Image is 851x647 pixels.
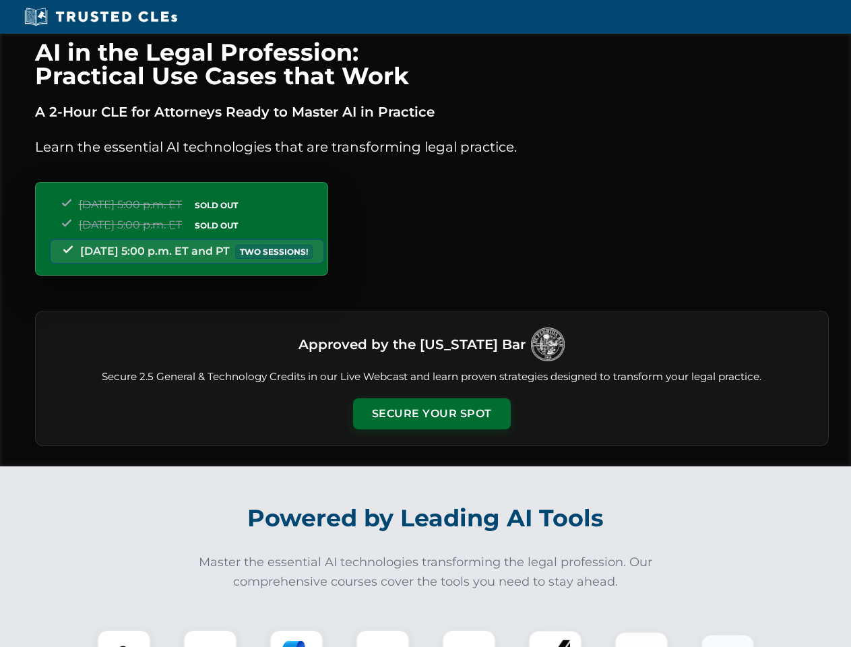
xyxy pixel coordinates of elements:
p: A 2-Hour CLE for Attorneys Ready to Master AI in Practice [35,101,829,123]
p: Learn the essential AI technologies that are transforming legal practice. [35,136,829,158]
span: SOLD OUT [190,218,243,233]
h3: Approved by the [US_STATE] Bar [298,332,526,357]
h1: AI in the Legal Profession: Practical Use Cases that Work [35,40,829,88]
img: Logo [531,328,565,361]
span: [DATE] 5:00 p.m. ET [79,218,182,231]
img: Trusted CLEs [20,7,181,27]
p: Secure 2.5 General & Technology Credits in our Live Webcast and learn proven strategies designed ... [52,369,812,385]
p: Master the essential AI technologies transforming the legal profession. Our comprehensive courses... [190,553,662,592]
h2: Powered by Leading AI Tools [53,495,799,542]
span: [DATE] 5:00 p.m. ET [79,198,182,211]
span: SOLD OUT [190,198,243,212]
button: Secure Your Spot [353,398,511,429]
